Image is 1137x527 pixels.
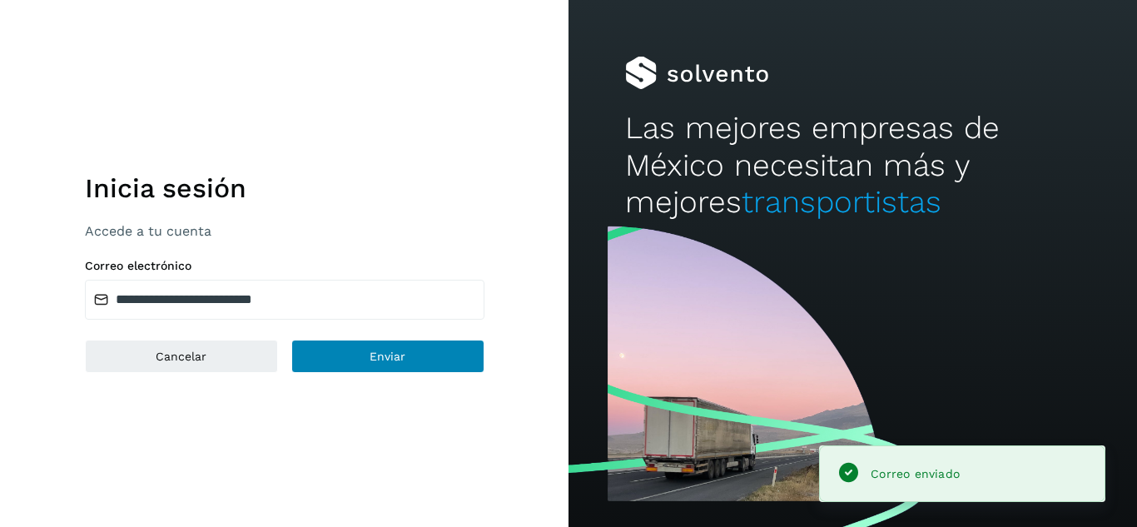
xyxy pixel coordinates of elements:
[85,340,278,373] button: Cancelar
[156,351,206,362] span: Cancelar
[85,259,484,273] label: Correo electrónico
[370,351,405,362] span: Enviar
[291,340,484,373] button: Enviar
[742,184,941,220] span: transportistas
[85,223,484,239] p: Accede a tu cuenta
[85,172,484,204] h1: Inicia sesión
[871,467,960,480] span: Correo enviado
[625,110,1080,221] h2: Las mejores empresas de México necesitan más y mejores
